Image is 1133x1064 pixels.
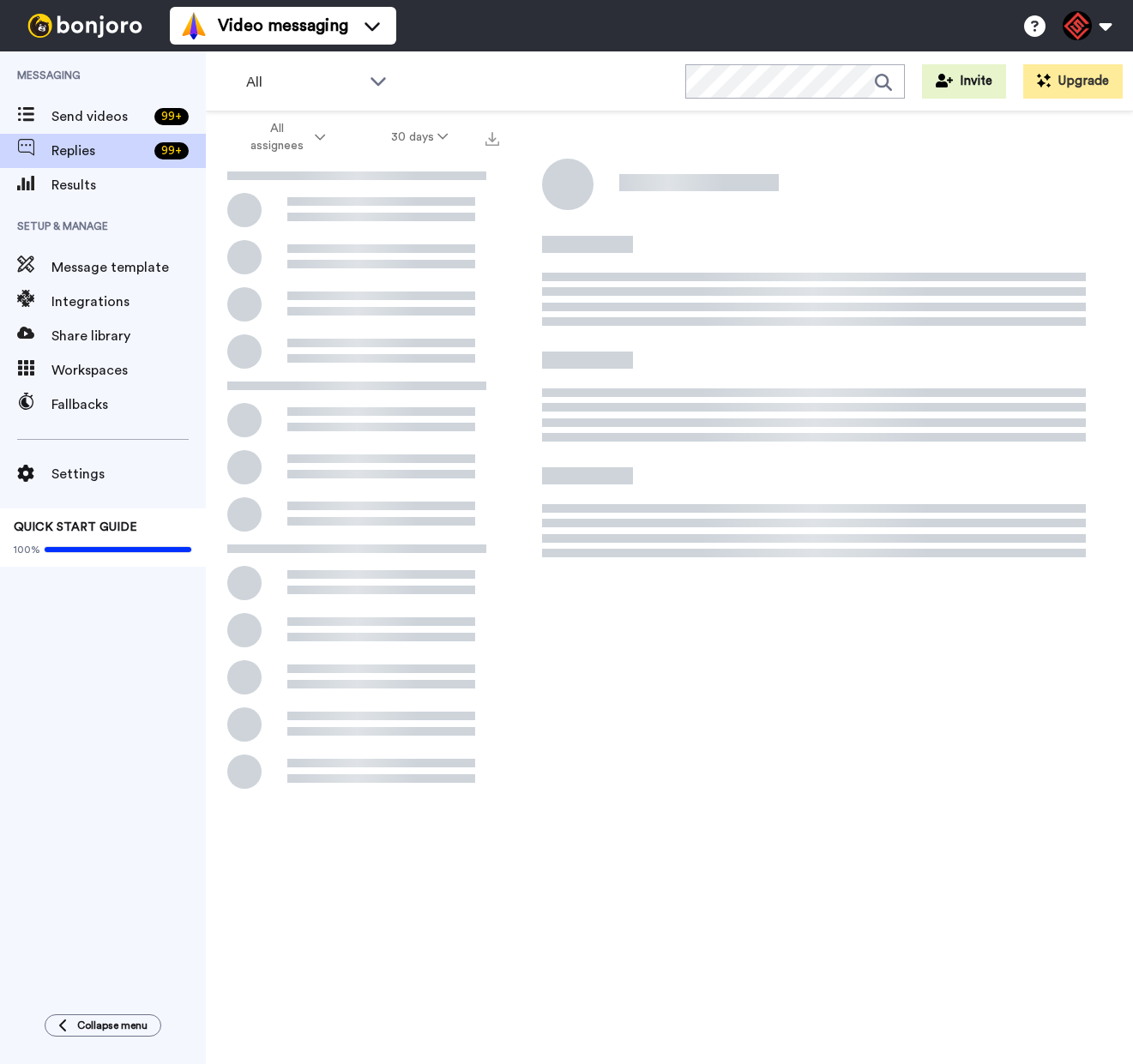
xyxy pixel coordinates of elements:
[246,72,361,93] span: All
[45,1014,161,1037] button: Collapse menu
[922,64,1006,99] button: Invite
[359,122,481,153] button: 30 days
[242,120,311,154] span: All assignees
[154,108,189,125] div: 99 +
[51,464,206,484] span: Settings
[480,124,504,150] button: Export all results that match these filters now.
[1023,64,1123,99] button: Upgrade
[51,394,206,415] span: Fallbacks
[14,543,40,556] span: 100%
[51,175,206,195] span: Results
[51,141,148,161] span: Replies
[14,521,137,533] span: QUICK START GUIDE
[180,12,208,39] img: vm-color.svg
[51,257,206,278] span: Message template
[218,14,348,38] span: Video messaging
[77,1019,148,1032] span: Collapse menu
[21,14,149,38] img: bj-logo-header-white.svg
[485,132,499,146] img: export.svg
[51,360,206,381] span: Workspaces
[51,292,206,312] span: Integrations
[51,106,148,127] span: Send videos
[154,142,189,159] div: 99 +
[51,326,206,346] span: Share library
[209,113,359,161] button: All assignees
